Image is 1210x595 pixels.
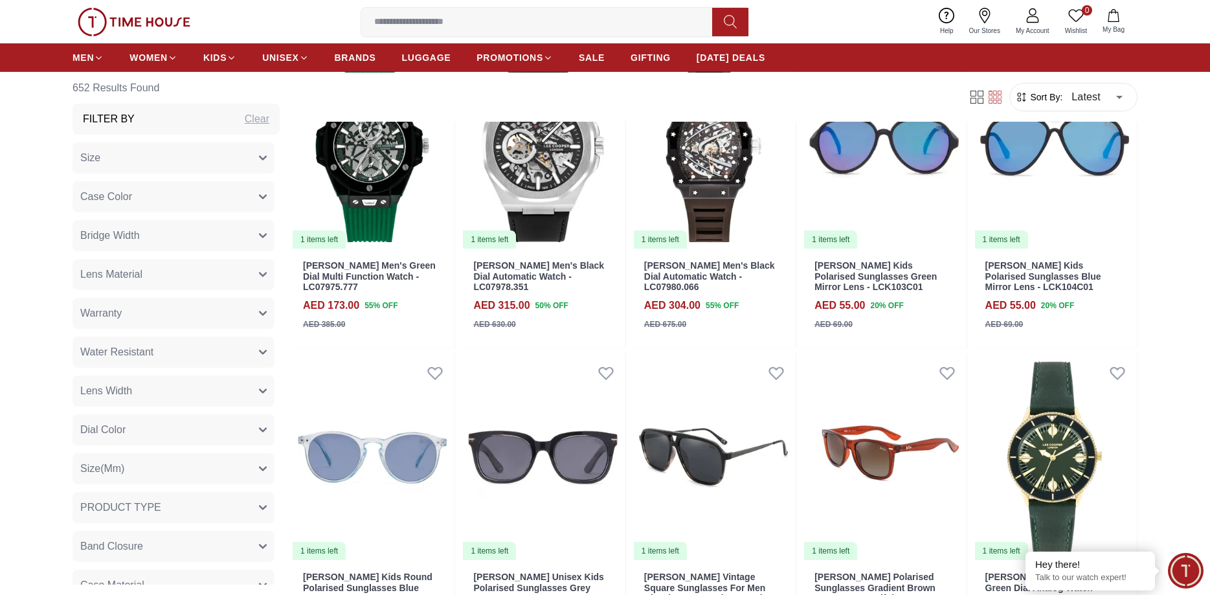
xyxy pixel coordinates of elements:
span: Help [935,26,959,36]
div: 1 items left [975,542,1028,560]
span: GIFTING [631,51,671,64]
a: 0Wishlist [1057,5,1095,38]
a: [PERSON_NAME] Kids Polarised Sunglasses Green Mirror Lens - LCK103C01 [814,260,937,293]
a: Our Stores [961,5,1008,38]
span: Size(Mm) [80,461,124,477]
button: Lens Width [73,376,274,407]
button: Warranty [73,298,274,329]
h4: AED 315.00 [473,298,530,313]
div: AED 630.00 [473,319,515,330]
img: Lee Cooper Polarised Sunglasses Gradient Brown Lens For Beautiful Women - LC1018C03 [801,354,966,561]
a: GIFTING [631,46,671,69]
span: Band Closure [80,539,143,554]
button: Size [73,142,274,174]
a: WOMEN [129,46,177,69]
button: Water Resistant [73,337,274,368]
img: ... [78,8,190,36]
div: Hey there! [1035,558,1145,571]
img: Lee Cooper Men's Black Dial Automatic Watch - LC07978.351 [460,42,625,249]
button: Band Closure [73,531,274,562]
span: Sort By: [1028,91,1063,104]
span: Lens Width [80,383,132,399]
div: 1 items left [634,230,687,249]
a: Lee Cooper Kids Round Polarised Sunglasses Blue Lens - LCK112C021 items left [290,354,454,561]
span: 20 % OFF [1041,300,1074,311]
span: 20 % OFF [870,300,903,311]
span: My Account [1011,26,1055,36]
div: AED 675.00 [644,319,686,330]
a: KIDS [203,46,236,69]
span: UNISEX [262,51,298,64]
a: [PERSON_NAME] Men's Black Dial Automatic Watch - LC07980.066 [644,260,775,293]
div: 1 items left [463,542,516,560]
div: AED 69.00 [985,319,1024,330]
a: Lee Cooper Men's Black Dial Automatic Watch - LC07980.0661 items left [631,42,796,249]
div: Latest [1062,79,1132,115]
a: [PERSON_NAME] Men's Black Dial Automatic Watch - LC07978.351 [473,260,604,293]
a: Lee Cooper Kids Polarised Sunglasses Green Mirror Lens - LCK103C011 items left [801,42,966,249]
a: PROMOTIONS [476,46,553,69]
span: Size [80,150,100,166]
span: Dial Color [80,422,126,438]
img: Lee Cooper Women's Green Dial Analog Watch - LC07932.177 [972,354,1137,561]
div: 1 items left [293,230,346,249]
a: [DATE] DEALS [697,46,765,69]
a: Lee Cooper Women's Green Dial Analog Watch - LC07932.1771 items left [972,354,1137,561]
img: Lee Cooper Kids Polarised Sunglasses Blue Mirror Lens - LCK104C01 [972,42,1137,249]
span: SALE [579,51,605,64]
img: Lee Cooper Men's Green Dial Multi Function Watch - LC07975.777 [290,42,454,249]
a: Help [932,5,961,38]
img: Lee Cooper Vintage Square Sunglasses For Men Classic Retro Designer Style -LC1001C03 [631,354,796,561]
span: WOMEN [129,51,168,64]
div: 1 items left [804,230,857,249]
a: SALE [579,46,605,69]
a: Lee Cooper Kids Polarised Sunglasses Blue Mirror Lens - LCK104C011 items left [972,42,1137,249]
span: 0 [1082,5,1092,16]
button: Lens Material [73,259,274,290]
span: Case Material [80,578,144,593]
a: Lee Cooper Men's Green Dial Multi Function Watch - LC07975.7771 items left [290,42,454,249]
div: 1 items left [634,542,687,560]
h6: 652 Results Found [73,73,280,104]
span: BRANDS [335,51,376,64]
span: PROMOTIONS [476,51,543,64]
a: LUGGAGE [402,46,451,69]
button: PRODUCT TYPE [73,492,274,523]
h4: AED 304.00 [644,298,700,313]
div: 1 items left [463,230,516,249]
div: AED 385.00 [303,319,345,330]
span: MEN [73,51,94,64]
a: Lee Cooper Men's Black Dial Automatic Watch - LC07978.3511 items left [460,42,625,249]
img: Lee Cooper Kids Round Polarised Sunglasses Blue Lens - LCK112C02 [290,354,454,561]
div: 1 items left [804,542,857,560]
div: 1 items left [975,230,1028,249]
span: Lens Material [80,267,142,282]
span: KIDS [203,51,227,64]
div: AED 69.00 [814,319,853,330]
h4: AED 55.00 [814,298,865,313]
span: LUGGAGE [402,51,451,64]
div: Clear [245,111,269,127]
p: Talk to our watch expert! [1035,572,1145,583]
span: Wishlist [1060,26,1092,36]
img: Lee Cooper Kids Polarised Sunglasses Green Mirror Lens - LCK103C01 [801,42,966,249]
button: Sort By: [1015,91,1063,104]
button: Size(Mm) [73,453,274,484]
button: My Bag [1095,6,1132,37]
h3: Filter By [83,111,135,127]
button: Bridge Width [73,220,274,251]
a: Lee Cooper Unisex Kids Polarised Sunglasses Grey Lens - LCK116C031 items left [460,354,625,561]
button: Dial Color [73,414,274,445]
span: PRODUCT TYPE [80,500,161,515]
a: MEN [73,46,104,69]
span: 55 % OFF [706,300,739,311]
a: UNISEX [262,46,308,69]
a: BRANDS [335,46,376,69]
span: 50 % OFF [535,300,568,311]
h4: AED 55.00 [985,298,1036,313]
span: Bridge Width [80,228,140,243]
img: Lee Cooper Unisex Kids Polarised Sunglasses Grey Lens - LCK116C03 [460,354,625,561]
span: Our Stores [964,26,1005,36]
button: Case Color [73,181,274,212]
span: My Bag [1097,25,1130,34]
